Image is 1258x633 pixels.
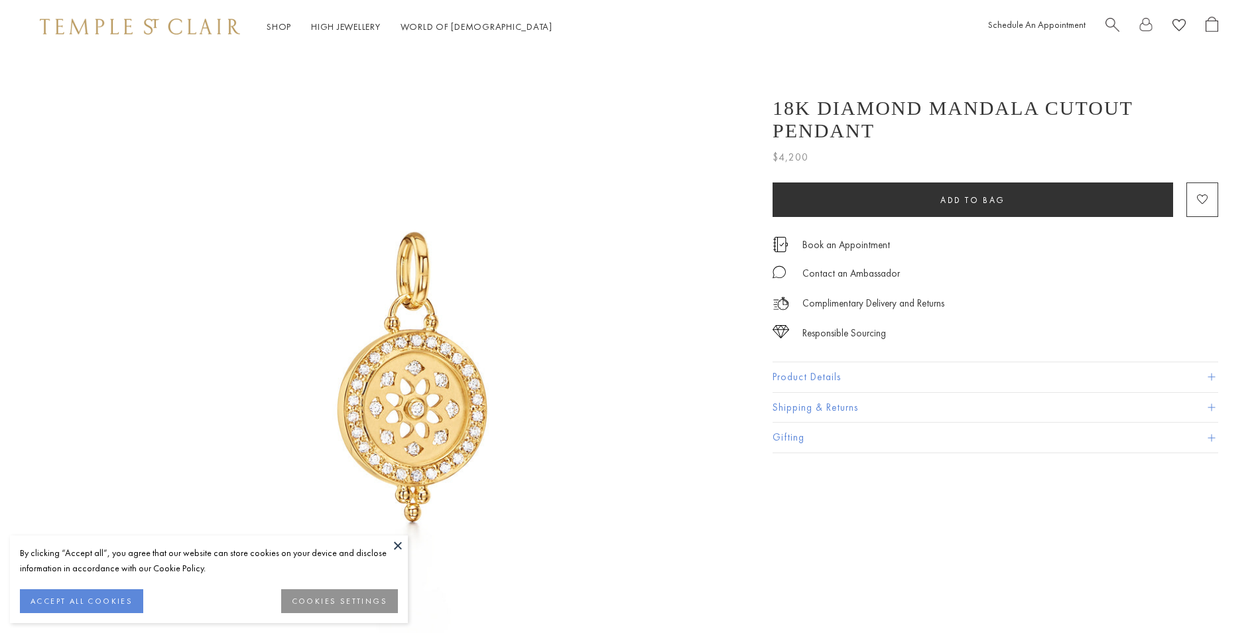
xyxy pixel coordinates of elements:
[1172,17,1186,37] a: View Wishlist
[773,265,786,279] img: MessageIcon-01_2.svg
[773,237,788,252] img: icon_appointment.svg
[773,295,789,312] img: icon_delivery.svg
[20,545,398,576] div: By clicking “Accept all”, you agree that our website can store cookies on your device and disclos...
[267,21,291,33] a: ShopShop
[773,393,1218,423] button: Shipping & Returns
[401,21,552,33] a: World of [DEMOGRAPHIC_DATA]World of [DEMOGRAPHIC_DATA]
[281,589,398,613] button: COOKIES SETTINGS
[773,423,1218,453] button: Gifting
[802,325,886,342] div: Responsible Sourcing
[773,149,808,166] span: $4,200
[40,19,240,35] img: Temple St. Clair
[773,325,789,338] img: icon_sourcing.svg
[773,97,1218,142] h1: 18K Diamond Mandala Cutout Pendant
[988,19,1086,31] a: Schedule An Appointment
[20,589,143,613] button: ACCEPT ALL COOKIES
[802,238,890,252] a: Book an Appointment
[940,194,1005,206] span: Add to bag
[1206,17,1218,37] a: Open Shopping Bag
[802,295,944,312] p: Complimentary Delivery and Returns
[802,265,900,282] div: Contact an Ambassador
[773,362,1218,392] button: Product Details
[1105,17,1119,37] a: Search
[311,21,381,33] a: High JewelleryHigh Jewellery
[267,19,552,35] nav: Main navigation
[773,182,1173,217] button: Add to bag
